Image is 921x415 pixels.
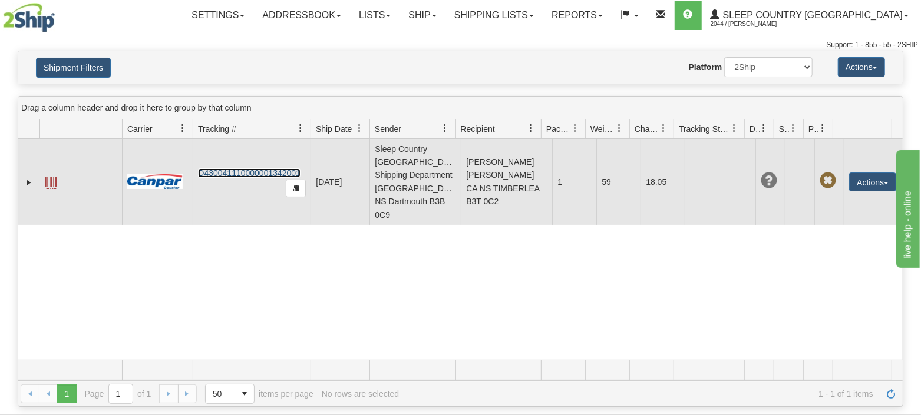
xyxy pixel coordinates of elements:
[18,97,903,119] div: grid grouping header
[57,384,76,403] span: Page 1
[407,389,873,399] span: 1 - 1 of 1 items
[590,123,615,135] span: Weight
[461,123,495,135] span: Recipient
[349,118,369,138] a: Ship Date filter column settings
[3,40,918,50] div: Support: 1 - 855 - 55 - 2SHIP
[198,168,301,178] a: D430041110000001342001
[679,123,730,135] span: Tracking Status
[375,123,401,135] span: Sender
[596,139,641,225] td: 59
[253,1,350,30] a: Addressbook
[783,118,803,138] a: Shipment Issues filter column settings
[205,384,313,404] span: items per page
[85,384,151,404] span: Page of 1
[109,384,133,403] input: Page 1
[173,118,193,138] a: Carrier filter column settings
[286,180,306,197] button: Copy to clipboard
[3,3,55,32] img: logo2044.jpg
[9,7,109,21] div: live help - online
[761,172,777,189] span: Unknown
[205,384,255,404] span: Page sizes drop down
[546,123,571,135] span: Packages
[127,123,153,135] span: Carrier
[641,139,685,225] td: 18.05
[653,118,674,138] a: Charge filter column settings
[322,389,400,399] div: No rows are selected
[750,123,760,135] span: Delivery Status
[311,139,369,225] td: [DATE]
[689,61,722,73] label: Platform
[235,384,254,403] span: select
[882,384,900,403] a: Refresh
[45,172,57,191] a: Label
[198,123,236,135] span: Tracking #
[838,57,885,77] button: Actions
[23,177,35,188] a: Expand
[808,123,818,135] span: Pickup Status
[291,118,311,138] a: Tracking # filter column settings
[820,172,836,189] span: Pickup Not Assigned
[461,139,552,225] td: [PERSON_NAME] [PERSON_NAME] CA NS TIMBERLEA B3T 0C2
[894,147,920,267] iframe: chat widget
[369,139,461,225] td: Sleep Country [GEOGRAPHIC_DATA] Shipping Department [GEOGRAPHIC_DATA] NS Dartmouth B3B 0C9
[565,118,585,138] a: Packages filter column settings
[445,1,543,30] a: Shipping lists
[702,1,917,30] a: Sleep Country [GEOGRAPHIC_DATA] 2044 / [PERSON_NAME]
[543,1,612,30] a: Reports
[849,172,896,191] button: Actions
[779,123,789,135] span: Shipment Issues
[813,118,833,138] a: Pickup Status filter column settings
[521,118,541,138] a: Recipient filter column settings
[183,1,253,30] a: Settings
[213,388,228,400] span: 50
[635,123,659,135] span: Charge
[552,139,596,225] td: 1
[435,118,455,138] a: Sender filter column settings
[400,1,445,30] a: Ship
[350,1,400,30] a: Lists
[711,18,799,30] span: 2044 / [PERSON_NAME]
[609,118,629,138] a: Weight filter column settings
[754,118,774,138] a: Delivery Status filter column settings
[36,58,111,78] button: Shipment Filters
[127,174,183,189] img: 14 - Canpar
[316,123,352,135] span: Ship Date
[720,10,903,20] span: Sleep Country [GEOGRAPHIC_DATA]
[724,118,744,138] a: Tracking Status filter column settings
